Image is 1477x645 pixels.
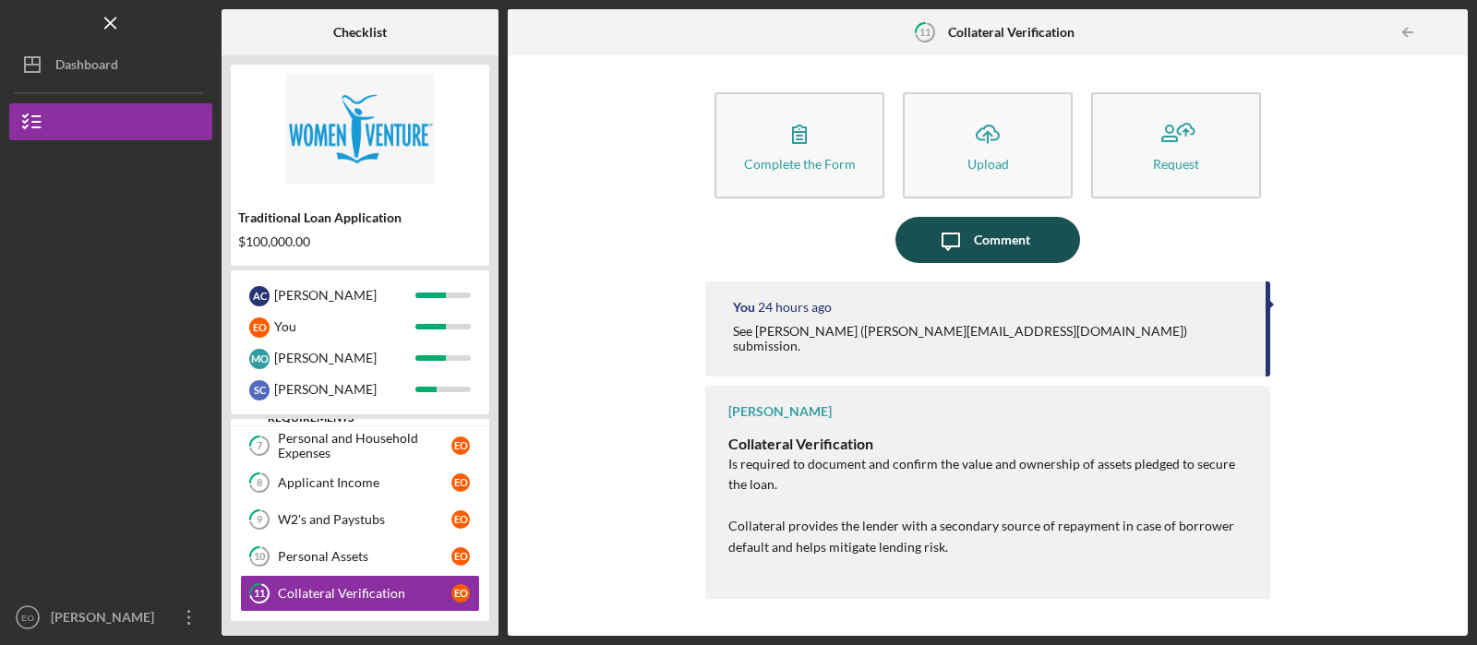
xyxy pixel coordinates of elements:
[238,210,482,225] div: Traditional Loan Application
[9,46,212,83] button: Dashboard
[903,92,1073,198] button: Upload
[451,436,470,455] div: E O
[249,349,270,369] div: M O
[714,92,884,198] button: Complete the Form
[278,475,451,490] div: Applicant Income
[46,599,166,640] div: [PERSON_NAME]
[231,74,489,185] img: Product logo
[1153,157,1199,171] div: Request
[274,311,415,342] div: You
[55,46,118,88] div: Dashboard
[249,317,270,338] div: E O
[274,374,415,405] div: [PERSON_NAME]
[728,404,832,419] div: [PERSON_NAME]
[274,280,415,311] div: [PERSON_NAME]
[451,547,470,566] div: E O
[744,157,856,171] div: Complete the Form
[249,380,270,400] div: S C
[278,512,451,527] div: W2's and Paystubs
[249,286,270,306] div: A C
[240,538,480,575] a: 10Personal AssetsEO
[974,217,1030,263] div: Comment
[451,473,470,492] div: E O
[257,514,263,526] tspan: 9
[451,510,470,529] div: E O
[240,501,480,538] a: 9W2's and PaystubsEO
[728,454,1252,496] p: Is required to document and confirm the value and ownership of assets pledged to secure the loan.
[9,599,212,636] button: EO[PERSON_NAME]
[333,25,387,40] b: Checklist
[257,477,262,489] tspan: 8
[278,586,451,601] div: Collateral Verification
[895,217,1080,263] button: Comment
[733,324,1247,353] div: See [PERSON_NAME] ([PERSON_NAME][EMAIL_ADDRESS][DOMAIN_NAME]) submission.
[240,427,480,464] a: 7Personal and Household ExpensesEO
[254,588,265,600] tspan: 11
[240,464,480,501] a: 8Applicant IncomeEO
[948,25,1075,40] b: Collateral Verification
[257,440,263,452] tspan: 7
[451,584,470,603] div: E O
[733,300,755,315] div: You
[21,613,34,623] text: EO
[238,234,482,249] div: $100,000.00
[274,342,415,374] div: [PERSON_NAME]
[967,157,1009,171] div: Upload
[254,551,266,563] tspan: 10
[728,516,1252,557] p: Collateral provides the lender with a secondary source of repayment in case of borrower default a...
[278,549,451,564] div: Personal Assets
[240,575,480,612] a: 11Collateral VerificationEO
[919,26,930,38] tspan: 11
[728,435,873,452] strong: Collateral Verification
[1091,92,1261,198] button: Request
[278,431,451,460] div: Personal and Household Expenses
[758,300,832,315] time: 2025-09-18 17:40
